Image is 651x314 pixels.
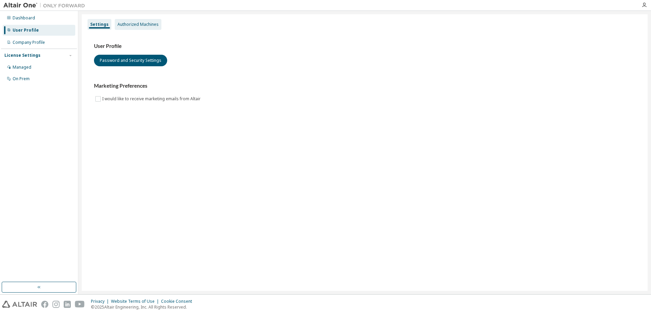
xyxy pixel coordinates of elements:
img: Altair One [3,2,89,9]
img: linkedin.svg [64,301,71,308]
div: License Settings [4,53,41,58]
div: User Profile [13,28,39,33]
img: youtube.svg [75,301,85,308]
img: facebook.svg [41,301,48,308]
div: Authorized Machines [117,22,159,27]
div: Website Terms of Use [111,299,161,304]
div: Settings [90,22,109,27]
img: instagram.svg [52,301,60,308]
label: I would like to receive marketing emails from Altair [102,95,202,103]
div: Managed [13,65,31,70]
img: altair_logo.svg [2,301,37,308]
h3: Marketing Preferences [94,83,635,89]
div: Cookie Consent [161,299,196,304]
div: Privacy [91,299,111,304]
p: © 2025 Altair Engineering, Inc. All Rights Reserved. [91,304,196,310]
button: Password and Security Settings [94,55,167,66]
div: Dashboard [13,15,35,21]
div: Company Profile [13,40,45,45]
div: On Prem [13,76,30,82]
h3: User Profile [94,43,635,50]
